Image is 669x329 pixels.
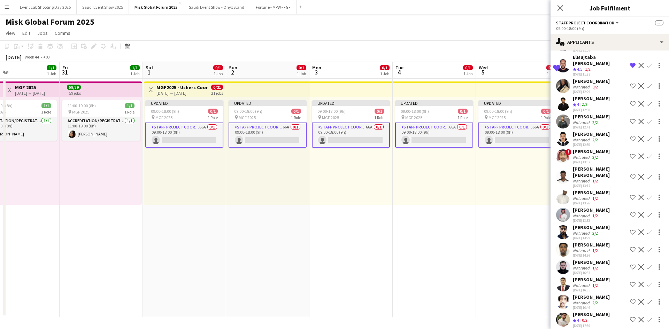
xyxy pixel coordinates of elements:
h3: MGF2025 - Ushers Coordinator [156,84,208,91]
span: Fri [62,64,68,71]
div: +03 [43,54,50,60]
span: 2 [228,68,237,76]
span: 0/1 [463,65,473,70]
div: [PERSON_NAME] [573,95,610,102]
h3: MGF 2025 [15,84,45,91]
span: 1/1 [130,65,140,70]
span: 5 [478,68,488,76]
div: [DATE] 16:33 [573,271,610,275]
span: 11:00-19:00 (8h) [68,103,96,108]
div: [DATE] 11:35 [573,72,627,77]
div: Not rated [573,84,591,89]
app-job-card: Updated09:00-18:00 (9h)0/1 MGF 20251 RoleStaff Project Coordinator66A0/109:00-18:00 (9h) [229,100,307,148]
span: 1 Role [124,109,134,115]
span: 1 Role [541,115,551,120]
div: Not rated [573,248,591,253]
a: View [3,29,18,38]
app-card-role: Staff Project Coordinator66A0/109:00-18:00 (9h) [229,123,307,148]
button: Saudi Event Show 2025 [77,0,129,14]
div: 1 Job [214,71,223,76]
div: Not rated [573,265,591,271]
div: Updated [145,100,223,106]
app-skills-label: 0/2 [592,84,598,89]
span: 09:00-18:00 (9h) [234,109,262,114]
span: 31 [61,68,68,76]
span: 0/1 [291,109,301,114]
div: [DATE] 14:29 [573,236,610,240]
div: [PERSON_NAME] [573,294,610,300]
button: Saudi Event Show - Onyx Stand [183,0,250,14]
div: [DATE] → [DATE] [15,91,45,96]
app-card-role: Staff Project Coordinator66A0/109:00-18:00 (9h) [145,123,223,148]
app-skills-label: 1/2 [592,265,598,271]
span: 1 Role [291,115,301,120]
div: [DATE] [6,54,22,61]
button: Misk Global Forum 2025 [129,0,183,14]
div: [DATE] 14:36 [573,253,610,258]
app-card-role: Staff Project Coordinator66A0/109:00-18:00 (9h) [478,123,556,148]
span: MGF 2025 [489,115,506,120]
span: -- [655,20,663,25]
div: Not rated [573,155,591,160]
div: Not rated [573,120,591,125]
div: [DATE] 12:29 [573,89,610,94]
span: Edit [22,30,30,36]
div: Not rated [573,213,591,218]
span: 0/1 [541,109,551,114]
div: Updated [229,100,307,106]
app-skills-label: 1/2 [592,178,598,183]
div: 1 Job [130,71,139,76]
span: Jobs [37,30,48,36]
app-skills-label: 2/2 [582,102,587,107]
button: Event Lab Shooting Day 2025 [14,0,77,14]
div: 1 Job [547,71,556,76]
span: MGF 2025 [72,109,89,115]
div: Not rated [573,230,591,236]
span: 09:00-18:00 (9h) [151,109,179,114]
span: Week 44 [23,54,40,60]
span: Mon [312,64,321,71]
span: 0/1 [546,65,556,70]
span: 09:00-18:00 (9h) [317,109,346,114]
div: Not rated [573,178,591,183]
span: 1/1 [41,103,51,108]
app-job-card: Updated09:00-18:00 (9h)0/1 MGF 20251 RoleStaff Project Coordinator66A0/109:00-18:00 (9h) [312,100,390,148]
span: Tue [395,64,403,71]
div: 59 jobs [69,90,81,96]
div: Updated [395,100,473,106]
span: Sun [229,64,237,71]
span: 0/1 [458,109,468,114]
span: Staff Project Coordinator [556,20,614,25]
div: [DATE] 13:17 [573,183,627,188]
span: 1 [145,68,153,76]
div: [PERSON_NAME] [PERSON_NAME] [573,166,627,178]
div: [PERSON_NAME] [573,276,610,283]
span: Sat [146,64,153,71]
button: Staff Project Coordinator [556,20,620,25]
span: 1 Role [374,115,384,120]
div: [DATE] 12:38 [573,108,610,112]
span: Comms [55,30,70,36]
span: 0/1 [213,65,223,70]
span: MGF 2025 [155,115,172,120]
div: Updated09:00-18:00 (9h)0/1 MGF 20251 RoleStaff Project Coordinator66A0/109:00-18:00 (9h) [395,100,473,148]
span: 0/1 [208,109,218,114]
app-job-card: Updated09:00-18:00 (9h)0/1 MGF 20251 RoleStaff Project Coordinator66A0/109:00-18:00 (9h) [145,100,223,148]
div: Updated09:00-18:00 (9h)0/1 MGF 20251 RoleStaff Project Coordinator66A0/109:00-18:00 (9h) [478,100,556,148]
app-skills-label: 2/2 [592,300,598,305]
div: [DATE] 16:46 [573,305,610,310]
div: Not rated [573,196,591,201]
span: 09:00-18:00 (9h) [484,109,512,114]
span: 1 Role [41,109,51,115]
app-card-role: Staff Project Coordinator66A0/109:00-18:00 (9h) [312,123,390,148]
div: 1 Job [47,71,56,76]
app-skills-label: 1/2 [585,66,591,72]
app-skills-label: 2/2 [592,120,598,125]
app-job-card: 11:00-19:00 (8h)1/1 MGF 20251 RoleAccreditation/ Registration / Ticketing1/111:00-19:00 (8h)[PERS... [62,100,140,141]
div: [PERSON_NAME] [573,207,610,213]
div: ElMujtaba [PERSON_NAME] [573,54,627,66]
span: 1 Role [208,115,218,120]
div: Not rated [573,283,591,288]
